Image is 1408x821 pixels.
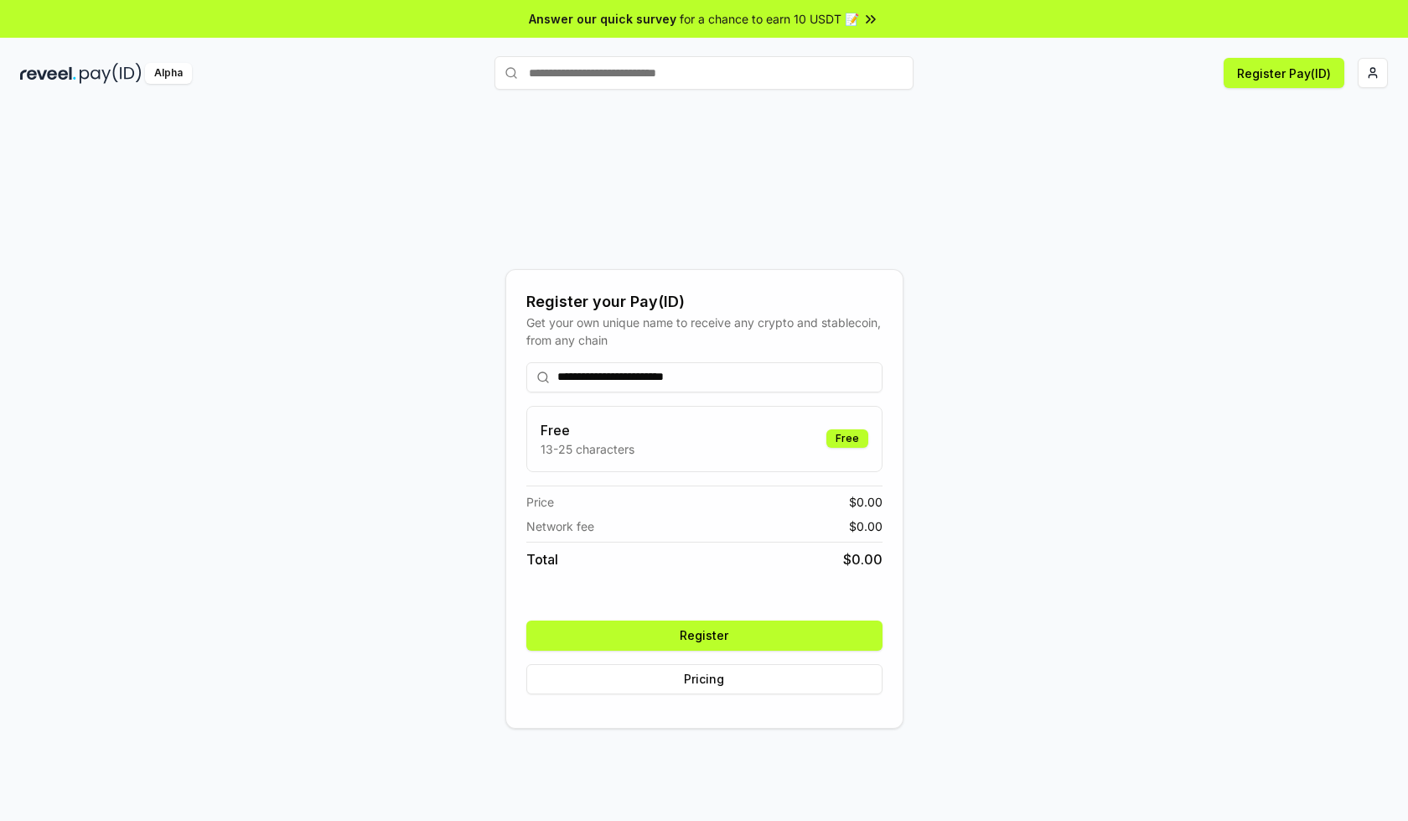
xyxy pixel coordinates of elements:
span: Total [526,549,558,569]
div: Free [826,429,868,448]
h3: Free [541,420,634,440]
span: $ 0.00 [849,517,883,535]
div: Register your Pay(ID) [526,290,883,314]
button: Register Pay(ID) [1224,58,1344,88]
span: $ 0.00 [849,493,883,511]
img: reveel_dark [20,63,76,84]
span: $ 0.00 [843,549,883,569]
div: Get your own unique name to receive any crypto and stablecoin, from any chain [526,314,883,349]
span: Network fee [526,517,594,535]
button: Pricing [526,664,883,694]
div: Alpha [145,63,192,84]
button: Register [526,621,883,651]
span: Answer our quick survey [529,10,676,28]
img: pay_id [80,63,142,84]
p: 13-25 characters [541,440,634,458]
span: for a chance to earn 10 USDT 📝 [680,10,859,28]
span: Price [526,493,554,511]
